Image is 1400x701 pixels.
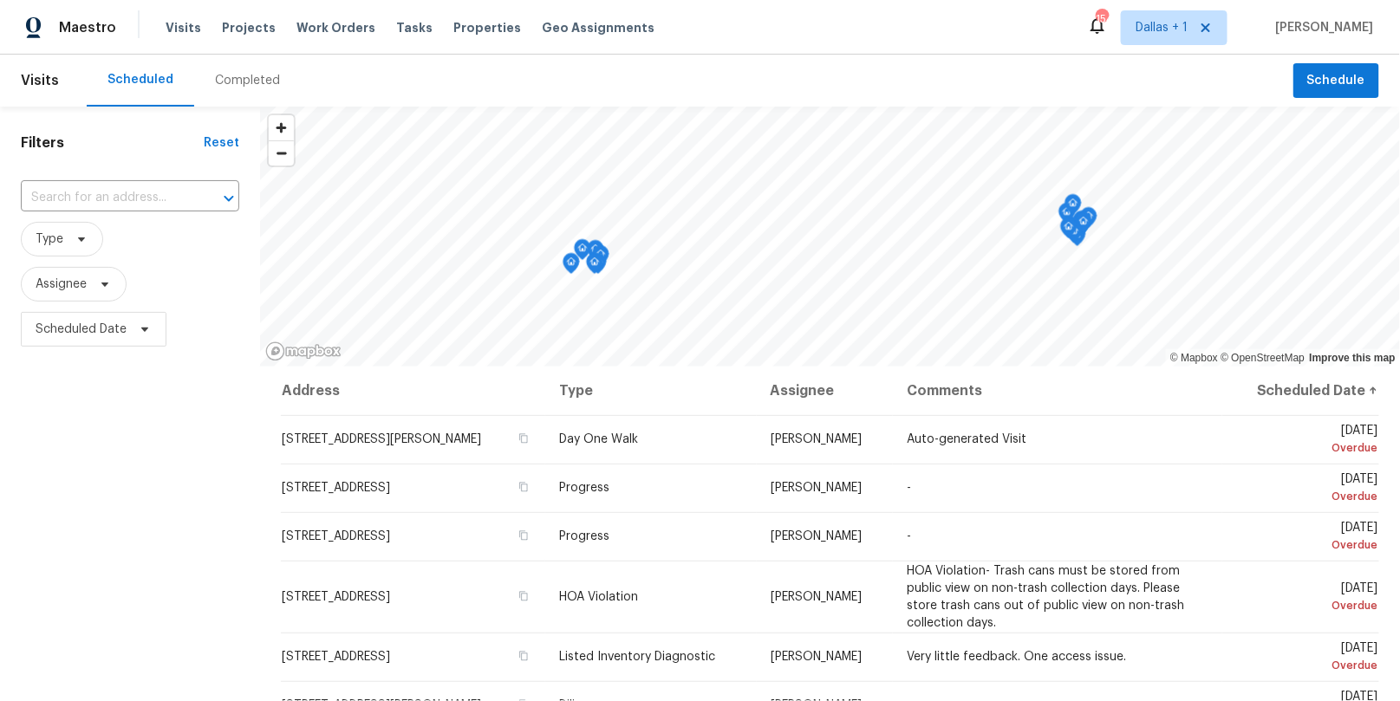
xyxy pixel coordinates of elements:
span: [DATE] [1236,642,1378,674]
span: [STREET_ADDRESS] [282,530,390,542]
div: Map marker [1065,194,1082,221]
div: Map marker [586,253,603,280]
button: Copy Address [516,479,531,495]
a: Mapbox [1170,352,1218,364]
button: Copy Address [516,431,531,446]
div: Overdue [1236,597,1378,614]
span: Very little feedback. One access issue. [907,651,1126,663]
span: [PERSON_NAME] [771,651,862,663]
th: Type [545,367,757,415]
span: [PERSON_NAME] [771,591,862,603]
span: [PERSON_NAME] [1269,19,1374,36]
th: Assignee [757,367,894,415]
span: Scheduled Date [36,321,127,338]
div: Overdue [1236,536,1378,554]
span: Progress [559,482,609,494]
button: Zoom out [269,140,294,166]
span: Schedule [1307,70,1365,92]
span: - [907,530,911,542]
div: Map marker [587,240,604,267]
span: [DATE] [1236,473,1378,505]
div: Scheduled [107,71,173,88]
span: Zoom out [269,141,294,166]
button: Copy Address [516,588,531,604]
div: Overdue [1236,657,1378,674]
span: [STREET_ADDRESS] [282,651,390,663]
div: Map marker [574,239,591,266]
span: Auto-generated Visit [907,433,1026,445]
h1: Filters [21,134,204,152]
span: Day One Walk [559,433,638,445]
button: Copy Address [516,648,531,664]
button: Open [217,186,241,211]
input: Search for an address... [21,185,191,211]
div: Overdue [1236,439,1378,457]
div: Map marker [1060,217,1078,244]
span: [PERSON_NAME] [771,530,862,542]
div: Map marker [1058,203,1076,230]
span: HOA Violation- Trash cans must be stored from public view on non-trash collection days. Please st... [907,565,1184,629]
button: Copy Address [516,528,531,543]
span: [DATE] [1236,582,1378,614]
a: OpenStreetMap [1221,352,1305,364]
span: Geo Assignments [542,19,654,36]
th: Comments [893,367,1222,415]
span: Visits [21,62,59,100]
div: 154 [1096,10,1108,28]
span: [PERSON_NAME] [771,433,862,445]
div: Map marker [563,253,580,280]
span: Dallas + 1 [1136,19,1188,36]
button: Schedule [1293,63,1379,99]
span: [STREET_ADDRESS] [282,591,390,603]
th: Address [281,367,545,415]
span: Properties [453,19,521,36]
div: Completed [215,72,280,89]
span: [STREET_ADDRESS] [282,482,390,494]
th: Scheduled Date ↑ [1222,367,1379,415]
span: Work Orders [296,19,375,36]
button: Zoom in [269,115,294,140]
span: Tasks [396,22,433,34]
span: [PERSON_NAME] [771,482,862,494]
span: [DATE] [1236,522,1378,554]
span: HOA Violation [559,591,638,603]
span: Maestro [59,19,116,36]
div: Map marker [592,245,609,272]
div: Map marker [1080,207,1097,234]
span: Listed Inventory Diagnostic [559,651,715,663]
span: - [907,482,911,494]
span: Visits [166,19,201,36]
a: Improve this map [1310,352,1396,364]
span: [DATE] [1236,425,1378,457]
div: Map marker [1075,212,1092,239]
div: Overdue [1236,488,1378,505]
div: Map marker [1073,211,1091,237]
span: [STREET_ADDRESS][PERSON_NAME] [282,433,481,445]
span: Progress [559,530,609,542]
span: Projects [222,19,276,36]
span: Type [36,230,63,248]
div: Reset [204,134,239,152]
a: Mapbox homepage [265,341,342,361]
span: Assignee [36,276,87,293]
div: Map marker [1064,217,1081,243]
